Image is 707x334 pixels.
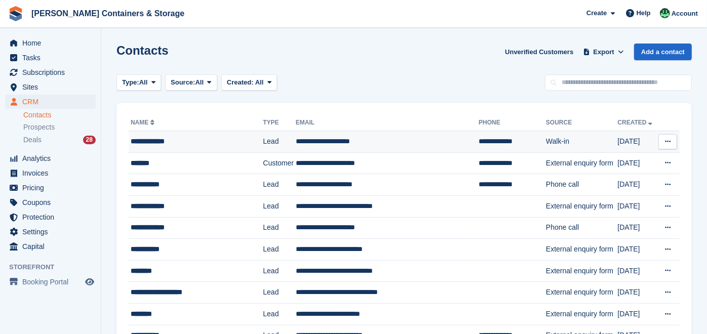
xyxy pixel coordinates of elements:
span: Prospects [23,122,55,132]
a: menu [5,166,96,180]
span: Help [637,8,651,18]
img: Arjun Preetham [660,8,670,18]
button: Export [581,44,626,60]
td: External enquiry form [546,195,618,217]
a: Unverified Customers [501,44,577,60]
td: Lead [263,303,296,325]
span: Type: [122,77,139,88]
span: Coupons [22,195,83,210]
span: Invoices [22,166,83,180]
a: menu [5,95,96,109]
a: Created [618,119,655,126]
span: Export [594,47,614,57]
a: menu [5,239,96,254]
span: Storefront [9,262,101,272]
a: Contacts [23,110,96,120]
td: [DATE] [618,239,657,261]
td: Phone call [546,217,618,239]
span: Tasks [22,51,83,65]
td: Lead [263,260,296,282]
span: Source: [171,77,195,88]
a: menu [5,80,96,94]
td: [DATE] [618,303,657,325]
span: All [139,77,148,88]
span: Protection [22,210,83,224]
td: Lead [263,282,296,304]
a: menu [5,65,96,79]
td: Customer [263,152,296,174]
div: 28 [83,136,96,144]
th: Type [263,115,296,131]
td: Phone call [546,174,618,196]
button: Type: All [116,74,161,91]
span: Home [22,36,83,50]
span: Capital [22,239,83,254]
span: CRM [22,95,83,109]
span: Analytics [22,151,83,165]
th: Email [296,115,479,131]
span: Account [672,9,698,19]
td: [DATE] [618,174,657,196]
td: External enquiry form [546,303,618,325]
th: Source [546,115,618,131]
span: Deals [23,135,42,145]
a: menu [5,151,96,165]
a: menu [5,275,96,289]
td: Lead [263,174,296,196]
td: Walk-in [546,131,618,153]
th: Phone [479,115,546,131]
span: Booking Portal [22,275,83,289]
a: menu [5,225,96,239]
td: [DATE] [618,152,657,174]
a: Deals 28 [23,135,96,145]
a: Prospects [23,122,96,133]
span: Sites [22,80,83,94]
a: [PERSON_NAME] Containers & Storage [27,5,188,22]
a: Name [131,119,156,126]
a: menu [5,181,96,195]
td: Lead [263,131,296,153]
td: Lead [263,217,296,239]
td: [DATE] [618,131,657,153]
img: stora-icon-8386f47178a22dfd0bd8f6a31ec36ba5ce8667c1dd55bd0f319d3a0aa187defe.svg [8,6,23,21]
a: menu [5,36,96,50]
td: [DATE] [618,282,657,304]
td: External enquiry form [546,239,618,261]
h1: Contacts [116,44,169,57]
span: Settings [22,225,83,239]
a: menu [5,210,96,224]
td: [DATE] [618,260,657,282]
td: Lead [263,239,296,261]
a: Preview store [84,276,96,288]
a: Add a contact [634,44,692,60]
span: All [255,78,264,86]
a: menu [5,51,96,65]
span: Create [586,8,607,18]
span: Created: [227,78,254,86]
button: Source: All [165,74,217,91]
span: All [195,77,204,88]
td: External enquiry form [546,260,618,282]
span: Subscriptions [22,65,83,79]
td: [DATE] [618,217,657,239]
td: Lead [263,195,296,217]
span: Pricing [22,181,83,195]
a: menu [5,195,96,210]
td: [DATE] [618,195,657,217]
td: External enquiry form [546,152,618,174]
button: Created: All [221,74,277,91]
td: External enquiry form [546,282,618,304]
